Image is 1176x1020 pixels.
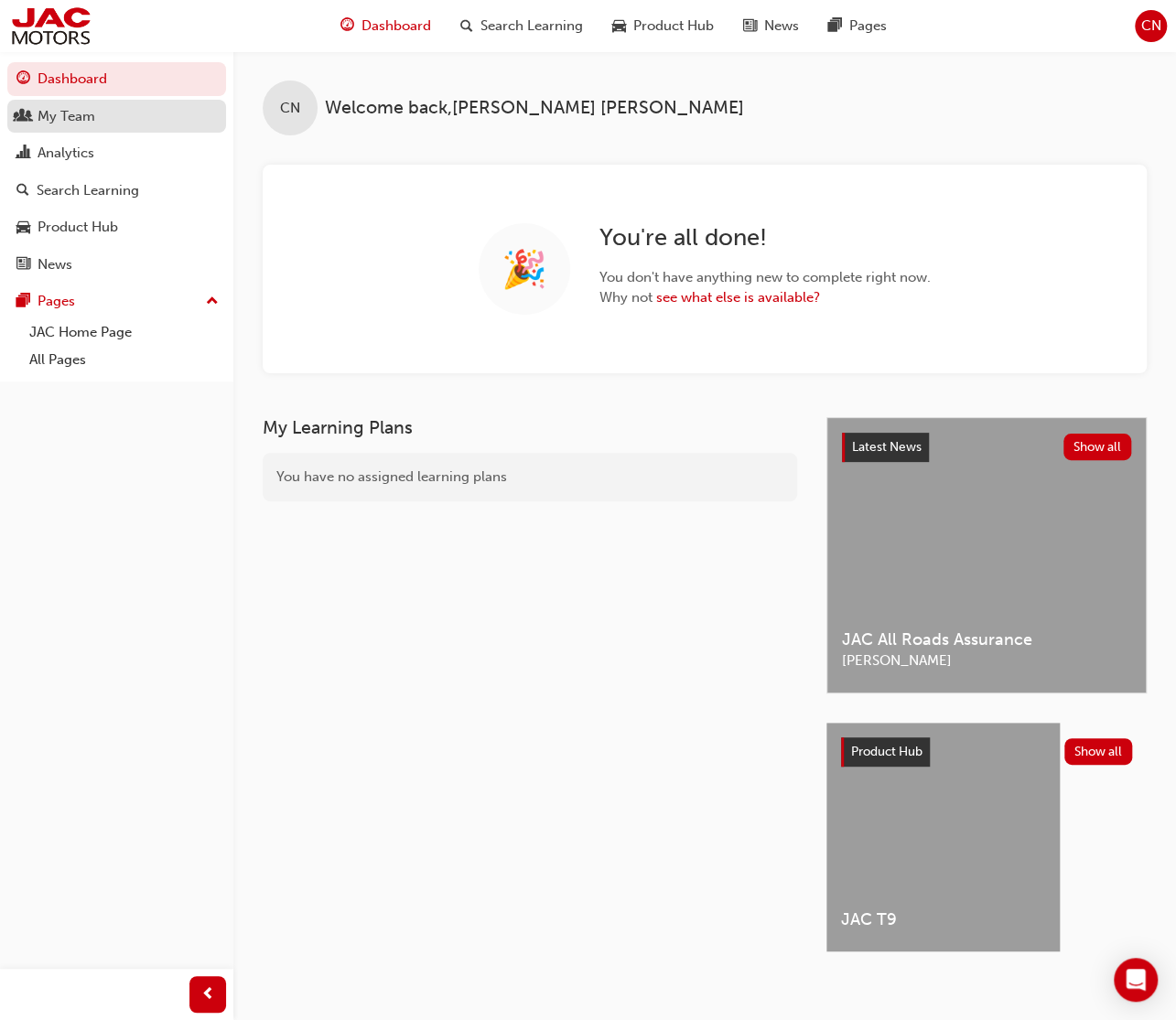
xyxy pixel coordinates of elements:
[599,287,931,308] span: Why not
[598,7,728,45] a: car-iconProduct Hub
[656,289,820,306] a: see what else is available?
[38,254,72,275] div: News
[743,15,757,38] span: news-icon
[16,183,29,199] span: search-icon
[841,909,1045,930] span: JAC T9
[1114,958,1158,1002] div: Open Intercom Messenger
[7,210,226,244] a: Product Hub
[480,16,583,37] span: Search Learning
[38,291,75,312] div: Pages
[842,629,1131,650] span: JAC All Roads Assurance
[612,15,626,38] span: car-icon
[9,5,92,47] img: jac-portal
[599,267,931,288] span: You don't have anything new to complete right now.
[325,98,744,119] span: Welcome back , [PERSON_NAME] [PERSON_NAME]
[826,417,1147,693] a: Latest NewsShow allJAC All Roads Assurance[PERSON_NAME]
[22,346,226,374] a: All Pages
[16,71,30,88] span: guage-icon
[852,439,922,455] span: Latest News
[633,16,714,37] span: Product Hub
[826,723,1060,951] a: JAC T9
[361,16,431,37] span: Dashboard
[828,15,842,38] span: pages-icon
[851,744,922,759] span: Product Hub
[263,417,797,438] h3: My Learning Plans
[280,98,300,119] span: CN
[7,100,226,134] a: My Team
[814,7,901,45] a: pages-iconPages
[16,257,30,274] span: news-icon
[201,983,215,1006] span: prev-icon
[38,143,94,164] div: Analytics
[7,285,226,318] button: Pages
[764,16,799,37] span: News
[1135,10,1167,42] button: CN
[16,109,30,125] span: people-icon
[326,7,446,45] a: guage-iconDashboard
[849,16,887,37] span: Pages
[38,217,118,238] div: Product Hub
[599,223,931,252] h2: You're all done!
[263,453,797,501] div: You have no assigned learning plans
[37,180,139,201] div: Search Learning
[16,145,30,162] span: chart-icon
[1063,434,1132,460] button: Show all
[16,294,30,310] span: pages-icon
[446,7,598,45] a: search-iconSearch Learning
[1141,16,1161,37] span: CN
[22,318,226,347] a: JAC Home Page
[38,106,95,127] div: My Team
[842,650,1131,671] span: [PERSON_NAME]
[206,290,219,314] span: up-icon
[842,433,1131,462] a: Latest NewsShow all
[841,737,1132,767] a: Product HubShow all
[7,174,226,208] a: Search Learning
[7,136,226,170] a: Analytics
[502,259,547,280] span: 🎉
[340,15,354,38] span: guage-icon
[728,7,814,45] a: news-iconNews
[7,59,226,285] button: DashboardMy TeamAnalyticsSearch LearningProduct HubNews
[16,220,30,236] span: car-icon
[7,62,226,96] a: Dashboard
[7,248,226,282] a: News
[460,15,473,38] span: search-icon
[1064,738,1133,765] button: Show all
